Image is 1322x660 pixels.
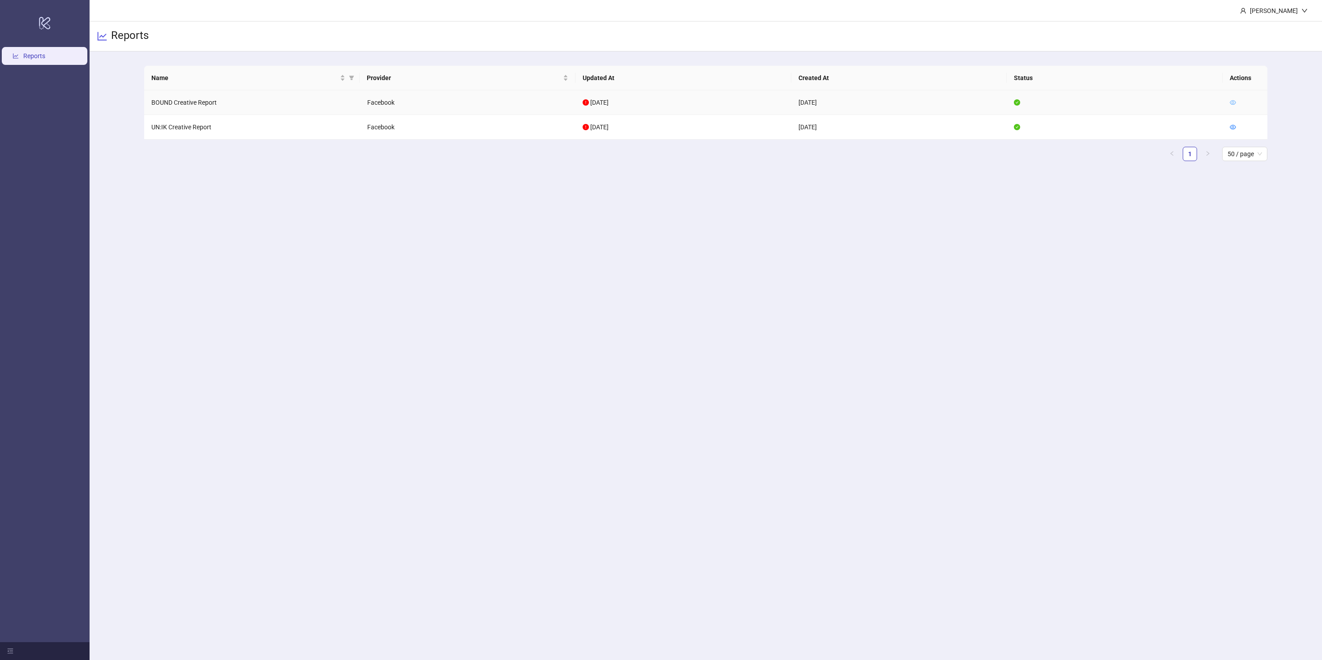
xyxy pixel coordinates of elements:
[1014,99,1020,106] span: check-circle
[590,99,609,106] span: [DATE]
[1201,147,1215,161] button: right
[583,124,589,130] span: exclamation-circle
[1014,124,1020,130] span: check-circle
[144,115,360,140] td: UN:IK Creative Report
[1165,147,1179,161] button: left
[360,115,576,140] td: Facebook
[360,66,575,90] th: Provider
[1301,8,1308,14] span: down
[1183,147,1197,161] a: 1
[791,66,1007,90] th: Created At
[1246,6,1301,16] div: [PERSON_NAME]
[97,31,107,42] span: line-chart
[583,99,589,106] span: exclamation-circle
[1201,147,1215,161] li: Next Page
[1230,99,1236,106] a: eye
[1007,66,1223,90] th: Status
[1222,147,1267,161] div: Page Size
[367,73,561,83] span: Provider
[360,90,576,115] td: Facebook
[1240,8,1246,14] span: user
[144,90,360,115] td: BOUND Creative Report
[1183,147,1197,161] li: 1
[1228,147,1262,161] span: 50 / page
[111,29,149,44] h3: Reports
[1169,151,1175,156] span: left
[1230,123,1236,131] a: eye
[347,71,356,85] span: filter
[590,123,609,131] span: [DATE]
[791,115,1007,140] td: [DATE]
[1230,124,1236,130] span: eye
[791,90,1007,115] td: [DATE]
[7,648,13,654] span: menu-fold
[349,75,354,81] span: filter
[1205,151,1210,156] span: right
[575,66,791,90] th: Updated At
[1223,66,1267,90] th: Actions
[144,66,360,90] th: Name
[1165,147,1179,161] li: Previous Page
[151,73,339,83] span: Name
[23,52,45,60] a: Reports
